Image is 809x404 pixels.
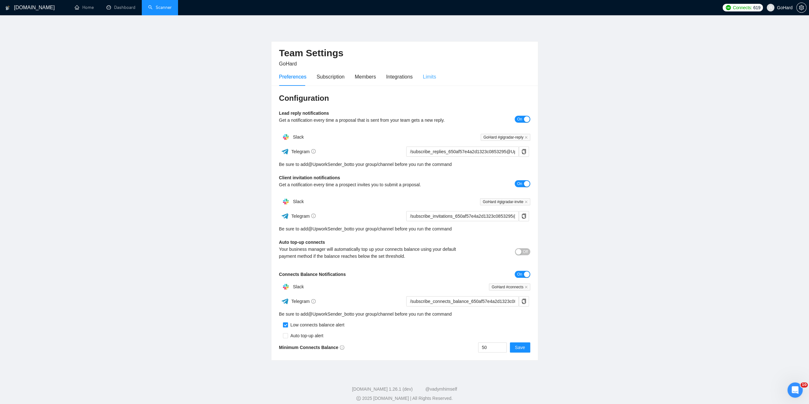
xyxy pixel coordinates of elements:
[308,225,351,232] a: @UpworkSender_bot
[517,180,522,187] span: On
[352,387,413,392] a: [DOMAIN_NAME] 1.26.1 (dev)
[281,212,289,220] img: ww3wtPAAAAAElFTkSuQmCC
[519,211,529,221] button: copy
[279,47,530,60] h2: Team Settings
[279,93,530,103] h3: Configuration
[279,61,297,66] span: GoHard
[517,116,522,123] span: On
[279,280,292,293] img: hpQkSZIkSZIkSZIkSZIkSZIkSZIkSZIkSZIkSZIkSZIkSZIkSZIkSZIkSZIkSZIkSZIkSZIkSZIkSZIkSZIkSZIkSZIkSZIkS...
[279,240,325,245] b: Auto top-up connects
[279,345,345,350] b: Minimum Connects Balance
[293,199,304,204] span: Slack
[425,387,457,392] a: @vadymhimself
[796,5,806,10] a: setting
[797,5,806,10] span: setting
[148,5,172,10] a: searchScanner
[355,73,376,81] div: Members
[279,131,292,143] img: hpQkSZIkSZIkSZIkSZIkSZIkSZIkSZIkSZIkSZIkSZIkSZIkSZIkSZIkSZIkSZIkSZIkSZIkSZIkSZIkSZIkSZIkSZIkSZIkS...
[356,396,361,401] span: copyright
[279,175,340,180] b: Client invitation notifications
[489,284,530,291] span: GoHard #connects
[279,311,530,318] div: Be sure to add to your group/channel before you run the command
[311,149,316,154] span: info-circle
[308,161,351,168] a: @UpworkSender_bot
[524,200,528,203] span: close
[311,299,316,304] span: info-circle
[386,73,413,81] div: Integrations
[288,321,345,328] div: Low connects balance alert
[281,147,289,155] img: ww3wtPAAAAAElFTkSuQmCC
[75,5,94,10] a: homeHome
[524,285,528,289] span: close
[768,5,773,10] span: user
[510,342,530,353] button: Save
[524,136,528,139] span: close
[293,134,304,140] span: Slack
[317,73,345,81] div: Subscription
[279,73,306,81] div: Preferences
[279,161,530,168] div: Be sure to add to your group/channel before you run the command
[279,246,468,260] div: Your business manager will automatically top up your connects balance using your default payment ...
[279,111,329,116] b: Lead reply notifications
[5,395,804,402] div: 2025 [DOMAIN_NAME] | All Rights Reserved.
[519,214,529,219] span: copy
[281,297,289,305] img: ww3wtPAAAAAElFTkSuQmCC
[423,73,436,81] div: Limits
[291,214,316,219] span: Telegram
[288,332,324,339] div: Auto top-up alert
[519,299,529,304] span: copy
[279,195,292,208] img: hpQkSZIkSZIkSZIkSZIkSZIkSZIkSZIkSZIkSZIkSZIkSZIkSZIkSZIkSZIkSZIkSZIkSZIkSZIkSZIkSZIkSZIkSZIkSZIkS...
[340,345,344,350] span: info-circle
[523,248,528,255] span: Off
[800,382,808,387] span: 10
[291,299,316,304] span: Telegram
[106,5,135,10] a: dashboardDashboard
[5,3,10,13] img: logo
[796,3,806,13] button: setting
[308,311,351,318] a: @UpworkSender_bot
[279,181,468,188] div: Get a notification every time a prospect invites you to submit a proposal.
[279,225,530,232] div: Be sure to add to your group/channel before you run the command
[519,296,529,306] button: copy
[293,284,304,289] span: Slack
[279,272,346,277] b: Connects Balance Notifications
[787,382,803,398] iframe: Intercom live chat
[279,117,468,124] div: Get a notification every time a proposal that is sent from your team gets a new reply.
[480,198,530,205] span: GoHard #gigradar-invite
[291,149,316,154] span: Telegram
[519,149,529,154] span: copy
[515,344,525,351] span: Save
[733,4,752,11] span: Connects:
[519,147,529,157] button: copy
[517,271,522,278] span: On
[311,214,316,218] span: info-circle
[481,134,530,141] span: GoHard #gigradar-reply
[753,4,760,11] span: 619
[726,5,731,10] img: upwork-logo.png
